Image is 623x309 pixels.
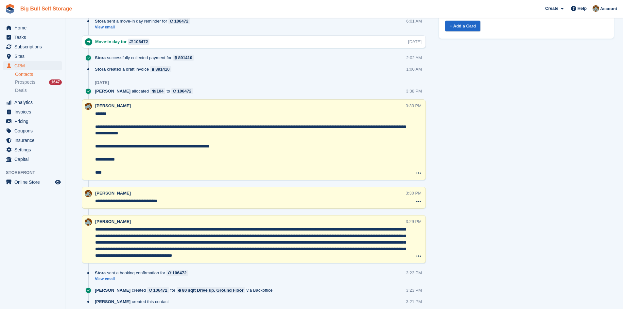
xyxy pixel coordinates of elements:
div: 3:23 PM [406,270,422,276]
div: Move-in day for [95,39,153,45]
div: 1647 [49,79,62,85]
span: Coupons [14,126,54,135]
span: Stora [95,55,106,61]
a: menu [3,107,62,116]
a: 106472 [147,287,169,293]
span: [PERSON_NAME] [95,103,131,108]
div: 80 sqft Drive up, Ground Floor [182,287,244,293]
a: 104 [150,88,165,94]
a: View email [95,276,191,282]
div: created this contact [95,299,172,305]
div: 106472 [174,18,188,24]
div: [DATE] [95,80,109,85]
div: 891410 [178,55,192,61]
a: menu [3,98,62,107]
div: sent a move-in day reminder for [95,18,193,24]
a: Preview store [54,178,62,186]
a: View email [95,25,193,30]
a: menu [3,117,62,126]
a: menu [3,23,62,32]
div: created for via Backoffice [95,287,276,293]
div: successfully collected payment for [95,55,197,61]
div: 891410 [155,66,169,72]
div: 2:02 AM [406,55,422,61]
span: Online Store [14,178,54,187]
div: 3:23 PM [406,287,422,293]
img: Mike Llewellen Palmer [85,190,92,197]
span: Stora [95,18,106,24]
span: Pricing [14,117,54,126]
img: Mike Llewellen Palmer [593,5,599,12]
a: menu [3,61,62,70]
a: menu [3,52,62,61]
div: 106472 [134,39,148,45]
a: 106472 [171,88,193,94]
div: 3:38 PM [406,88,422,94]
span: Prospects [15,79,35,85]
a: menu [3,145,62,154]
span: Stora [95,66,106,72]
span: Capital [14,155,54,164]
a: menu [3,42,62,51]
div: [DATE] [408,39,422,45]
img: Mike Llewellen Palmer [85,218,92,226]
a: menu [3,178,62,187]
span: CRM [14,61,54,70]
span: Analytics [14,98,54,107]
img: Mike Llewellen Palmer [85,103,92,110]
div: 106472 [177,88,191,94]
div: 106472 [172,270,186,276]
span: [PERSON_NAME] [95,88,130,94]
div: 3:21 PM [406,299,422,305]
span: Stora [95,270,106,276]
a: Prospects 1647 [15,79,62,86]
a: 106472 [166,270,188,276]
span: Help [578,5,587,12]
span: Insurance [14,136,54,145]
a: menu [3,126,62,135]
img: stora-icon-8386f47178a22dfd0bd8f6a31ec36ba5ce8667c1dd55bd0f319d3a0aa187defe.svg [5,4,15,14]
div: 1:00 AM [406,66,422,72]
a: menu [3,155,62,164]
span: Invoices [14,107,54,116]
div: 3:33 PM [406,103,422,109]
a: Contacts [15,71,62,77]
a: 891410 [150,66,171,72]
span: Subscriptions [14,42,54,51]
a: 106472 [128,39,149,45]
span: Storefront [6,169,65,176]
a: Big Bull Self Storage [18,3,75,14]
a: menu [3,136,62,145]
a: 106472 [168,18,190,24]
div: 106472 [153,287,167,293]
span: Deals [15,87,27,94]
span: Settings [14,145,54,154]
a: menu [3,33,62,42]
div: allocated to [95,88,196,94]
a: 891410 [173,55,194,61]
span: [PERSON_NAME] [95,287,130,293]
div: 3:30 PM [406,190,422,196]
span: Account [600,6,617,12]
div: 6:01 AM [406,18,422,24]
span: Tasks [14,33,54,42]
div: created a draft invoice [95,66,175,72]
div: sent a booking confirmation for [95,270,191,276]
a: Deals [15,87,62,94]
span: Home [14,23,54,32]
div: 3:29 PM [406,218,422,225]
span: Create [545,5,558,12]
a: + Add a Card [445,21,480,31]
div: 104 [157,88,164,94]
span: [PERSON_NAME] [95,299,130,305]
span: Sites [14,52,54,61]
span: [PERSON_NAME] [95,219,131,224]
span: [PERSON_NAME] [95,191,131,196]
a: 80 sqft Drive up, Ground Floor [177,287,245,293]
